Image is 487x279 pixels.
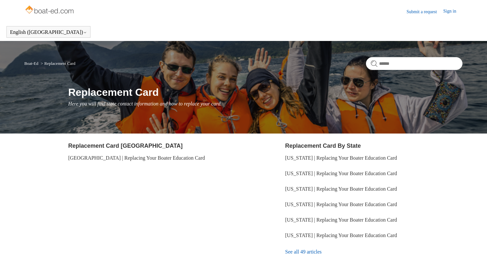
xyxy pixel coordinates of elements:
[24,61,38,66] a: Boat-Ed
[285,171,397,176] a: [US_STATE] | Replacing Your Boater Education Card
[285,217,397,223] a: [US_STATE] | Replacing Your Boater Education Card
[285,233,397,238] a: [US_STATE] | Replacing Your Boater Education Card
[406,8,443,15] a: Submit a request
[285,186,397,192] a: [US_STATE] | Replacing Your Boater Education Card
[24,4,76,17] img: Boat-Ed Help Center home page
[68,85,463,100] h1: Replacement Card
[285,243,463,261] a: See all 49 articles
[443,8,463,15] a: Sign in
[68,143,183,149] a: Replacement Card [GEOGRAPHIC_DATA]
[24,61,40,66] li: Boat-Ed
[285,202,397,207] a: [US_STATE] | Replacing Your Boater Education Card
[285,155,397,161] a: [US_STATE] | Replacing Your Boater Education Card
[366,57,463,70] input: Search
[68,100,463,108] p: Here you will find state contact information and how to replace your card.
[285,143,361,149] a: Replacement Card By State
[68,155,205,161] a: [GEOGRAPHIC_DATA] | Replacing Your Boater Education Card
[39,61,75,66] li: Replacement Card
[10,29,87,35] button: English ([GEOGRAPHIC_DATA])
